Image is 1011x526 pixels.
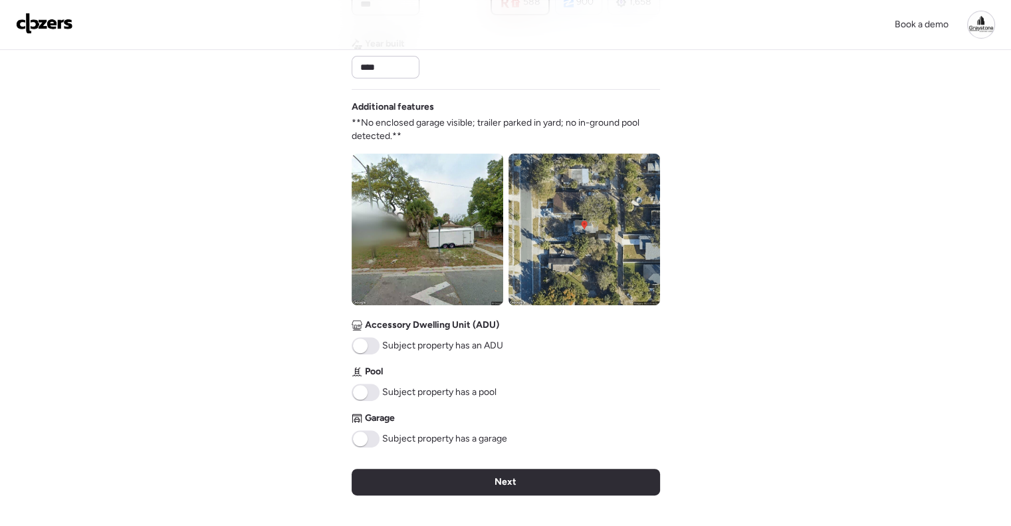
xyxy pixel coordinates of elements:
[16,13,73,34] img: Logo
[495,475,516,489] span: Next
[365,319,499,332] span: Accessory Dwelling Unit (ADU)
[382,339,503,352] span: Subject property has an ADU
[352,116,660,143] span: **No enclosed garage visible; trailer parked in yard; no in-ground pool detected.**
[895,19,949,30] span: Book a demo
[382,432,507,446] span: Subject property has a garage
[365,412,395,425] span: Garage
[365,365,383,378] span: Pool
[352,100,434,114] span: Additional features
[382,386,497,399] span: Subject property has a pool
